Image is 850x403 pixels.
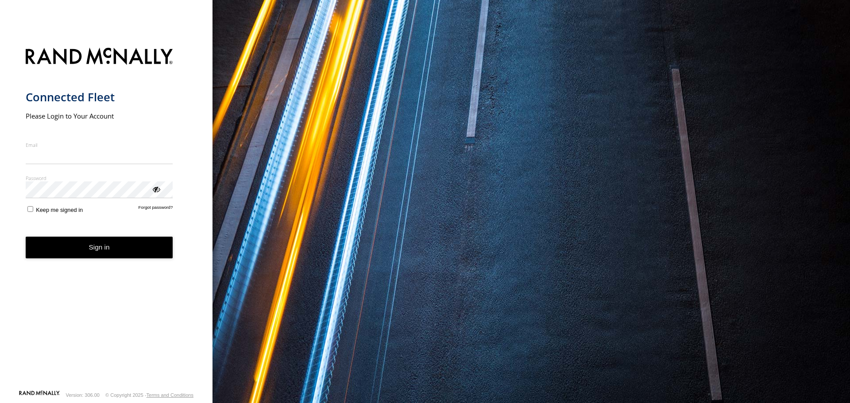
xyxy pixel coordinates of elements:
a: Visit our Website [19,391,60,399]
form: main [26,42,187,390]
div: © Copyright 2025 - [105,392,193,398]
span: Keep me signed in [36,207,83,213]
h2: Please Login to Your Account [26,111,173,120]
a: Terms and Conditions [147,392,193,398]
label: Email [26,142,173,148]
label: Password [26,175,173,181]
img: Rand McNally [26,46,173,69]
h1: Connected Fleet [26,90,173,104]
button: Sign in [26,237,173,258]
div: Version: 306.00 [66,392,100,398]
a: Forgot password? [139,205,173,213]
div: ViewPassword [151,184,160,193]
input: Keep me signed in [27,206,33,212]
